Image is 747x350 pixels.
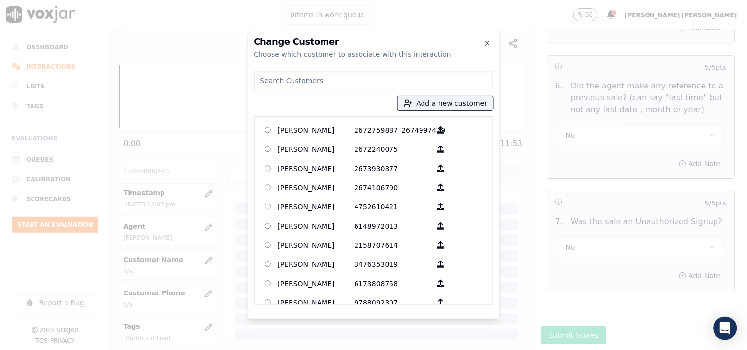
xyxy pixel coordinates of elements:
[431,295,451,310] button: [PERSON_NAME] 9788092307
[265,127,271,133] input: [PERSON_NAME] 2672759887_2674997479
[431,218,451,233] button: [PERSON_NAME] 6148972013
[278,122,355,138] p: [PERSON_NAME]
[265,280,271,287] input: [PERSON_NAME] 6173808758
[355,257,431,272] p: 3476353019
[355,237,431,253] p: 2158707614
[265,299,271,306] input: [PERSON_NAME] 9788092307
[278,237,355,253] p: [PERSON_NAME]
[254,71,493,90] input: Search Customers
[278,161,355,176] p: [PERSON_NAME]
[355,276,431,291] p: 6173808758
[278,142,355,157] p: [PERSON_NAME]
[355,295,431,310] p: 9788092307
[254,37,493,46] h2: Change Customer
[431,161,451,176] button: [PERSON_NAME] 2673930377
[265,261,271,267] input: [PERSON_NAME] 3476353019
[278,295,355,310] p: [PERSON_NAME]
[431,257,451,272] button: [PERSON_NAME] 3476353019
[431,180,451,195] button: [PERSON_NAME] 2674106790
[278,199,355,214] p: [PERSON_NAME]
[431,276,451,291] button: [PERSON_NAME] 6173808758
[278,180,355,195] p: [PERSON_NAME]
[431,237,451,253] button: [PERSON_NAME] 2158707614
[278,276,355,291] p: [PERSON_NAME]
[265,223,271,229] input: [PERSON_NAME] 6148972013
[265,204,271,210] input: [PERSON_NAME] 4752610421
[265,165,271,172] input: [PERSON_NAME] 2673930377
[355,122,431,138] p: 2672759887_2674997479
[265,242,271,248] input: [PERSON_NAME] 2158707614
[714,317,737,340] div: Open Intercom Messenger
[355,161,431,176] p: 2673930377
[265,146,271,152] input: [PERSON_NAME] 2672240075
[355,218,431,233] p: 6148972013
[355,142,431,157] p: 2672240075
[431,199,451,214] button: [PERSON_NAME] 4752610421
[431,122,451,138] button: [PERSON_NAME] 2672759887_2674997479
[398,96,493,110] button: Add a new customer
[278,257,355,272] p: [PERSON_NAME]
[355,180,431,195] p: 2674106790
[254,49,493,59] div: Choose which customer to associate with this interaction
[265,184,271,191] input: [PERSON_NAME] 2674106790
[278,218,355,233] p: [PERSON_NAME]
[355,199,431,214] p: 4752610421
[431,142,451,157] button: [PERSON_NAME] 2672240075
